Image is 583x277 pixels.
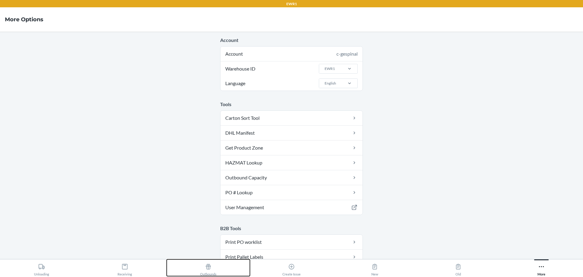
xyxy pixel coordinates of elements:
[34,261,49,276] div: Unloading
[282,261,301,276] div: Create Issue
[224,76,246,91] span: Language
[220,36,363,44] p: Account
[220,140,363,155] a: Get Product Zone
[220,185,363,200] a: PO # Lookup
[220,225,363,232] p: B2B Tools
[220,126,363,140] a: DHL Manifest
[371,261,378,276] div: New
[220,101,363,108] p: Tools
[167,259,250,276] button: Outbounds
[336,50,358,57] div: c-gespinal
[220,250,363,264] a: Print Pallet Labels
[455,261,462,276] div: Old
[5,16,43,23] h4: More Options
[324,81,325,86] input: LanguageEnglish
[224,61,256,76] span: Warehouse ID
[333,259,416,276] button: New
[220,47,363,61] div: Account
[118,261,132,276] div: Receiving
[220,200,363,215] a: User Management
[250,259,333,276] button: Create Issue
[500,259,583,276] button: More
[220,235,363,249] a: Print PO worklist
[537,261,545,276] div: More
[325,81,336,86] div: English
[324,66,325,71] input: Warehouse IDEWR1
[220,155,363,170] a: HAZMAT Lookup
[220,111,363,125] a: Carton Sort Tool
[286,1,297,7] p: EWR1
[220,170,363,185] a: Outbound Capacity
[200,261,216,276] div: Outbounds
[416,259,499,276] button: Old
[83,259,166,276] button: Receiving
[325,66,335,71] div: EWR1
